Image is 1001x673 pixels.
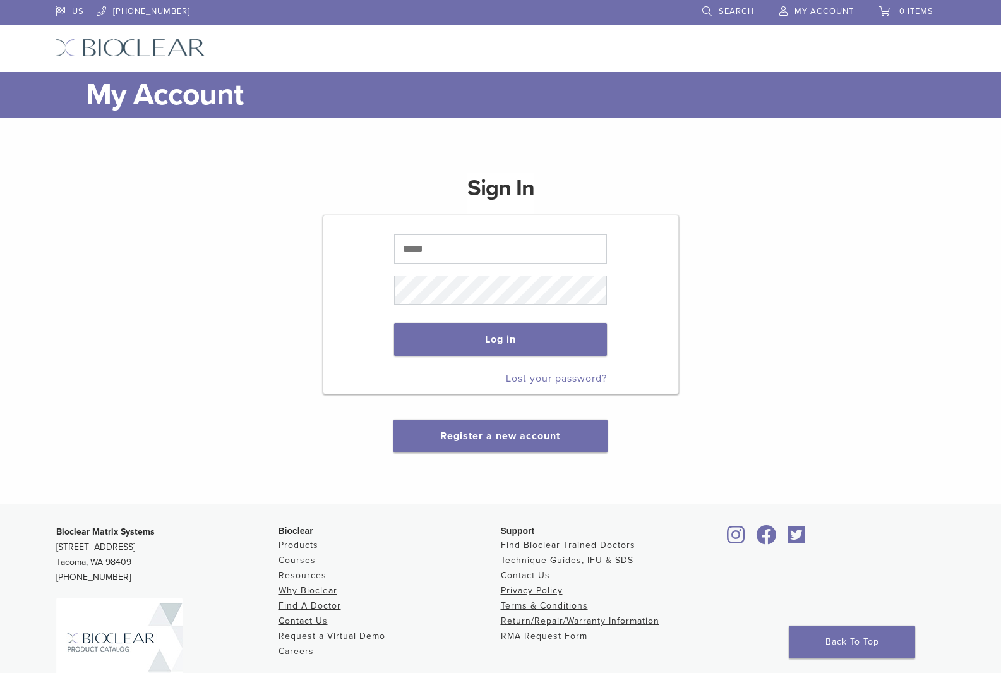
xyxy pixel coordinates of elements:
a: RMA Request Form [501,631,587,641]
a: Technique Guides, IFU & SDS [501,555,633,566]
a: Lost your password? [506,372,607,385]
img: Bioclear [56,39,205,57]
strong: Bioclear Matrix Systems [56,526,155,537]
a: Contact Us [279,615,328,626]
p: [STREET_ADDRESS] Tacoma, WA 98409 [PHONE_NUMBER] [56,524,279,585]
a: Find Bioclear Trained Doctors [501,540,635,550]
a: Resources [279,570,327,581]
h1: Sign In [467,173,534,214]
a: Privacy Policy [501,585,563,596]
a: Register a new account [440,430,560,442]
a: Bioclear [784,533,810,545]
a: Bioclear [752,533,781,545]
a: Courses [279,555,316,566]
a: Request a Virtual Demo [279,631,385,641]
a: Products [279,540,318,550]
a: Terms & Conditions [501,600,588,611]
a: Back To Top [789,626,915,658]
span: Search [719,6,754,16]
a: Careers [279,646,314,657]
span: My Account [794,6,854,16]
button: Log in [394,323,607,356]
a: Find A Doctor [279,600,341,611]
button: Register a new account [393,420,607,452]
a: Why Bioclear [279,585,337,596]
span: Support [501,526,535,536]
a: Bioclear [723,533,750,545]
span: 0 items [899,6,933,16]
h1: My Account [86,72,946,118]
a: Return/Repair/Warranty Information [501,615,659,626]
a: Contact Us [501,570,550,581]
span: Bioclear [279,526,313,536]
